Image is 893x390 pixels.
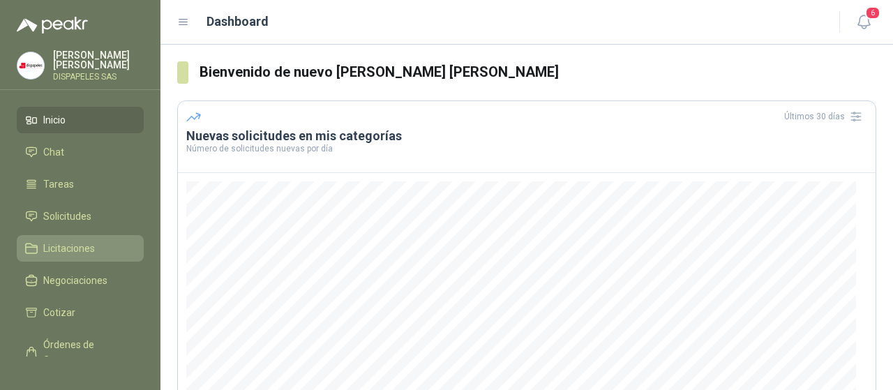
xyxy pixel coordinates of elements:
img: Company Logo [17,52,44,79]
p: [PERSON_NAME] [PERSON_NAME] [53,50,144,70]
h3: Nuevas solicitudes en mis categorías [186,128,867,144]
span: Licitaciones [43,241,95,256]
a: Tareas [17,171,144,197]
span: Negociaciones [43,273,107,288]
a: Solicitudes [17,203,144,230]
span: Tareas [43,177,74,192]
a: Inicio [17,107,144,133]
span: 6 [865,6,880,20]
span: Chat [43,144,64,160]
span: Órdenes de Compra [43,337,130,368]
a: Órdenes de Compra [17,331,144,373]
a: Licitaciones [17,235,144,262]
span: Solicitudes [43,209,91,224]
img: Logo peakr [17,17,88,33]
a: Cotizar [17,299,144,326]
p: Número de solicitudes nuevas por día [186,144,867,153]
span: Inicio [43,112,66,128]
span: Cotizar [43,305,75,320]
button: 6 [851,10,876,35]
a: Chat [17,139,144,165]
p: DISPAPELES SAS [53,73,144,81]
h1: Dashboard [207,12,269,31]
h3: Bienvenido de nuevo [PERSON_NAME] [PERSON_NAME] [200,61,877,83]
div: Últimos 30 días [784,105,867,128]
a: Negociaciones [17,267,144,294]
